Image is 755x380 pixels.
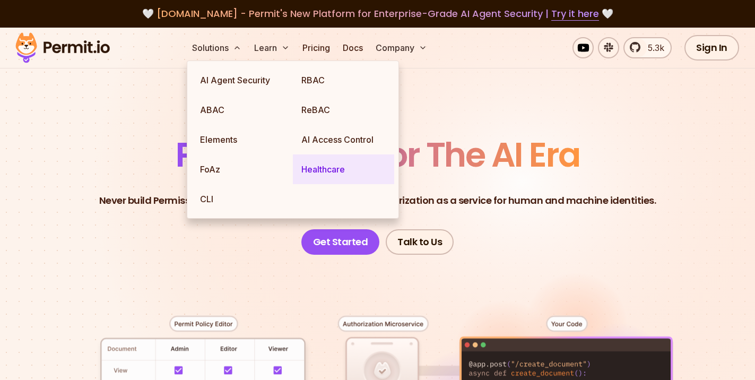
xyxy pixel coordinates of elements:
[293,154,394,184] a: Healthcare
[339,37,367,58] a: Docs
[192,125,293,154] a: Elements
[551,7,599,21] a: Try it here
[192,65,293,95] a: AI Agent Security
[192,154,293,184] a: FoAz
[176,131,580,178] span: Permissions for The AI Era
[293,65,394,95] a: RBAC
[157,7,599,20] span: [DOMAIN_NAME] - Permit's New Platform for Enterprise-Grade AI Agent Security |
[293,95,394,125] a: ReBAC
[293,125,394,154] a: AI Access Control
[188,37,246,58] button: Solutions
[684,35,739,61] a: Sign In
[192,95,293,125] a: ABAC
[11,30,115,66] img: Permit logo
[623,37,672,58] a: 5.3k
[250,37,294,58] button: Learn
[192,184,293,214] a: CLI
[371,37,431,58] button: Company
[386,229,454,255] a: Talk to Us
[301,229,380,255] a: Get Started
[99,193,656,208] p: Never build Permissions again. Zero-latency fine-grained authorization as a service for human and...
[641,41,664,54] span: 5.3k
[298,37,334,58] a: Pricing
[25,6,730,21] div: 🤍 🤍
